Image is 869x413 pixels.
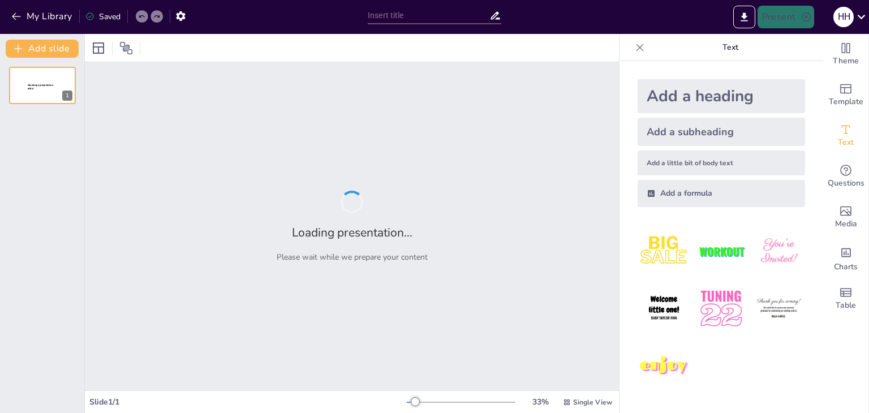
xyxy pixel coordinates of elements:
img: 4.jpeg [638,282,690,335]
img: 6.jpeg [752,282,805,335]
div: H H [833,7,854,27]
div: Add images, graphics, shapes or video [823,197,868,238]
span: Theme [833,55,859,67]
div: Layout [89,39,107,57]
div: Add a heading [638,79,805,113]
p: Please wait while we prepare your content [277,252,428,263]
h2: Loading presentation... [292,225,412,240]
div: Add a table [823,278,868,319]
div: Change the overall theme [823,34,868,75]
img: 2.jpeg [695,225,747,278]
img: 7.jpeg [638,340,690,393]
div: 33 % [527,397,554,407]
div: Add a little bit of body text [638,150,805,175]
span: Media [835,218,857,230]
button: Present [758,6,814,28]
div: 1 [62,91,72,101]
span: Table [836,299,856,312]
span: Single View [573,398,612,407]
div: Get real-time input from your audience [823,156,868,197]
span: Text [838,136,854,149]
p: Text [649,34,812,61]
span: Template [829,96,863,108]
span: Position [119,41,133,55]
div: Add text boxes [823,115,868,156]
button: Export to PowerPoint [733,6,755,28]
div: 1 [9,67,76,104]
button: Add slide [6,40,79,58]
div: Add ready made slides [823,75,868,115]
button: H H [833,6,854,28]
div: Add charts and graphs [823,238,868,278]
span: Charts [834,261,858,273]
div: Add a subheading [638,118,805,146]
input: Insert title [368,7,489,24]
div: Saved [85,11,121,22]
div: Add a formula [638,180,805,207]
span: Questions [828,177,864,190]
div: Slide 1 / 1 [89,397,407,407]
img: 1.jpeg [638,225,690,278]
img: 5.jpeg [695,282,747,335]
button: My Library [8,7,77,25]
span: Sendsteps presentation editor [28,84,53,90]
img: 3.jpeg [752,225,805,278]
